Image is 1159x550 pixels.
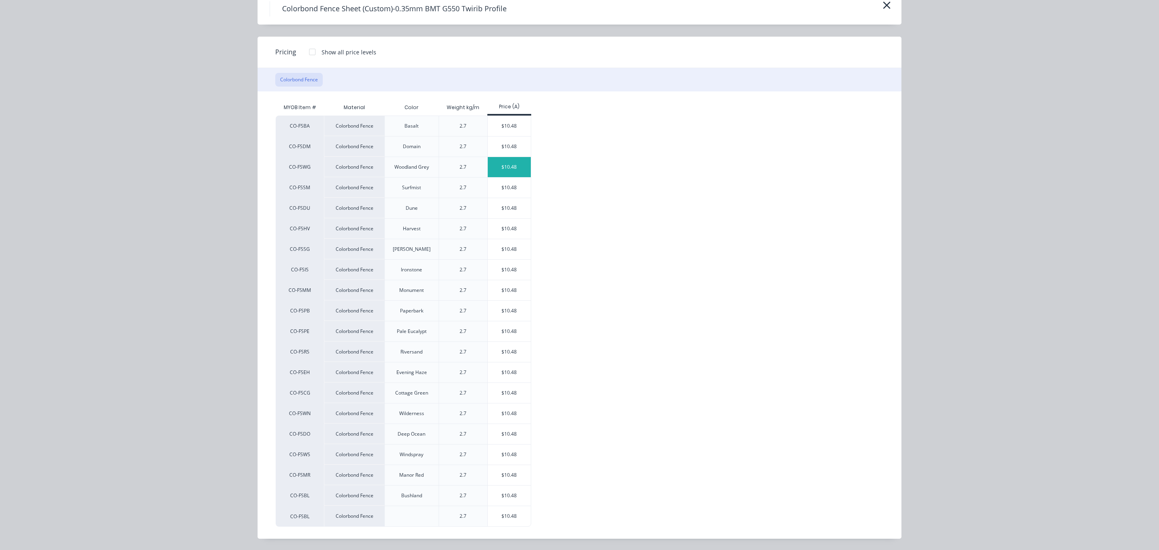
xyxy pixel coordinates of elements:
h4: Colorbond Fence Sheet (Custom)-0.35mm BMT G550 Twirib Profile [270,1,519,17]
div: 2.7 [460,513,466,520]
div: Colorbond Fence [324,259,384,280]
div: $10.48 [488,280,531,300]
div: $10.48 [488,362,531,383]
div: Pale Eucalypt [397,328,427,335]
div: Colorbond Fence [324,383,384,403]
div: MYOB Item # [276,99,324,116]
div: Evening Haze [396,369,427,376]
div: $10.48 [488,219,531,239]
div: $10.48 [488,424,531,444]
div: Windspray [400,451,423,458]
div: Cottage Green [395,389,428,397]
div: Colorbond Fence [324,321,384,341]
div: Colorbond Fence [324,218,384,239]
div: $10.48 [488,260,531,280]
div: Colorbond Fence [324,136,384,157]
div: 2.7 [460,163,466,171]
div: Colorbond Fence [324,506,384,527]
div: 2.7 [460,389,466,397]
div: $10.48 [488,198,531,218]
div: 2.7 [460,328,466,335]
div: 2.7 [460,122,466,130]
div: Riversand [400,348,423,356]
div: $10.48 [488,342,531,362]
div: CO-FSRS [276,341,324,362]
div: Show all price levels [322,48,376,56]
div: Colorbond Fence [324,403,384,424]
div: 2.7 [460,184,466,191]
div: Wilderness [399,410,424,417]
div: $10.48 [488,506,531,526]
div: $10.48 [488,486,531,506]
div: Material [324,99,384,116]
div: CO-FSPB [276,300,324,321]
div: CO-FSBL [276,506,324,527]
div: Colorbond Fence [324,424,384,444]
div: $10.48 [488,157,531,177]
div: 2.7 [460,205,466,212]
div: $10.48 [488,136,531,157]
div: 2.7 [460,307,466,314]
div: $10.48 [488,239,531,259]
div: Colorbond Fence [324,157,384,177]
div: CO-FSPE [276,321,324,341]
div: Colorbond Fence [324,198,384,218]
div: CO-FSMM [276,280,324,300]
div: Price (A) [487,103,531,110]
div: CO-FSDM [276,136,324,157]
div: CO-FSWN [276,403,324,424]
div: 2.7 [460,266,466,273]
div: Colorbond Fence [324,485,384,506]
div: Colorbond Fence [324,300,384,321]
div: 2.7 [460,143,466,150]
div: Dune [406,205,418,212]
div: Harvest [403,225,421,232]
div: 2.7 [460,410,466,417]
div: Colorbond Fence [324,341,384,362]
div: Colorbond Fence [324,444,384,465]
button: Colorbond Fence [275,73,323,87]
div: 2.7 [460,287,466,294]
div: CO-FSDU [276,198,324,218]
div: Monument [399,287,424,294]
div: Domain [403,143,421,150]
div: Paperbark [400,307,423,314]
div: CO-FSEH [276,362,324,383]
div: $10.48 [488,403,531,424]
div: 2.7 [460,348,466,356]
div: 2.7 [460,471,466,479]
div: $10.48 [488,445,531,465]
div: Basalt [404,122,419,130]
div: Colorbond Fence [324,177,384,198]
div: Deep Ocean [398,430,425,438]
div: 2.7 [460,451,466,458]
div: $10.48 [488,321,531,341]
div: Woodland Grey [394,163,429,171]
div: Surfmist [402,184,421,191]
div: CO-FSDO [276,424,324,444]
div: 2.7 [460,492,466,499]
div: Ironstone [401,266,422,273]
div: Colorbond Fence [324,280,384,300]
div: $10.48 [488,383,531,403]
div: CO-FSMR [276,465,324,485]
div: Colorbond Fence [324,116,384,136]
div: 2.7 [460,369,466,376]
div: 2.7 [460,225,466,232]
div: CO-FSBL [276,485,324,506]
div: [PERSON_NAME] [393,246,431,253]
div: Manor Red [399,471,424,479]
div: 2.7 [460,246,466,253]
div: $10.48 [488,116,531,136]
div: CO-FSWS [276,444,324,465]
div: CO-FSCG [276,383,324,403]
div: CO-FSBA [276,116,324,136]
div: $10.48 [488,301,531,321]
div: CO-FSIS [276,259,324,280]
div: Colorbond Fence [324,362,384,383]
div: CO-FSWG [276,157,324,177]
div: $10.48 [488,178,531,198]
div: Colorbond Fence [324,465,384,485]
div: $10.48 [488,465,531,485]
div: Colorbond Fence [324,239,384,259]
